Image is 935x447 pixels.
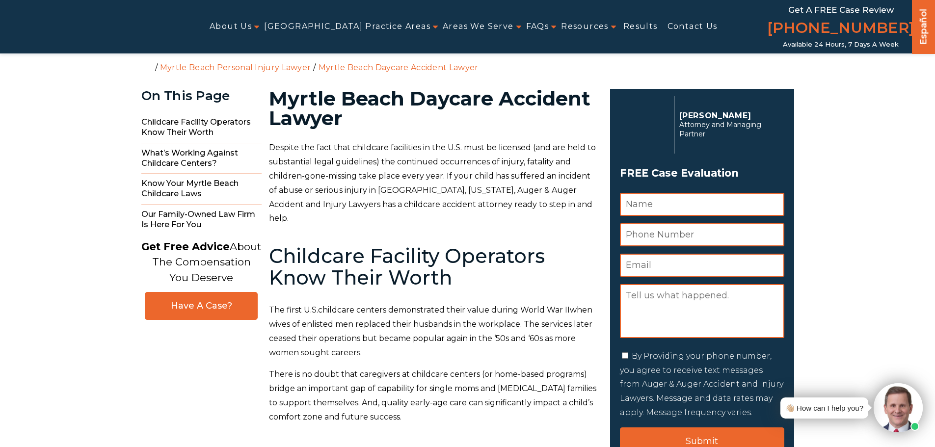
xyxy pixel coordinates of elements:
img: Intaker widget Avatar [874,383,923,432]
img: Herbert Auger [620,100,669,149]
p: [PERSON_NAME] [679,111,779,120]
span: FREE Case Evaluation [620,164,784,183]
a: Home [144,62,153,71]
span: Get a FREE Case Review [788,5,894,15]
input: Name [620,193,784,216]
a: Contact Us [668,16,718,38]
div: On This Page [141,89,262,103]
a: Results [623,16,658,38]
a: Myrtle Beach Personal Injury Lawyer [160,63,311,72]
a: Have A Case? [145,292,258,320]
strong: Get Free Advice [141,240,230,253]
span: when wives of enlisted men replaced their husbands in the workplace. The services later ceased th... [269,305,592,357]
p: childcare centers demonstrated their value during World War II [269,303,598,360]
span: Know Your Myrtle Beach Childcare Laws [141,174,262,205]
a: [PHONE_NUMBER] [767,17,914,41]
a: FAQs [526,16,549,38]
input: Phone Number [620,223,784,246]
a: About Us [210,16,252,38]
span: What’s Working Against Childcare Centers? [141,143,262,174]
span: Have A Case? [155,300,247,312]
span: Despite the fact that childcare facilities in the U.S. must be licensed (and are held to substant... [269,143,596,223]
a: Areas We Serve [443,16,514,38]
div: 👋🏼 How can I help you? [785,401,863,415]
a: Resources [561,16,609,38]
span: Attorney and Managing Partner [679,120,779,139]
b: Childcare Facility Operators Know Their Worth [269,244,545,289]
label: By Providing your phone number, you agree to receive text messages from Auger & Auger Accident an... [620,351,783,417]
span: Childcare Facility Operators Know Their Worth [141,112,262,143]
li: Myrtle Beach Daycare Accident Lawyer [316,63,481,72]
span: Our Family-Owned Law Firm is Here for You [141,205,262,235]
span: There is no doubt that caregivers at childcare centers (or home-based programs) bridge an importa... [269,369,596,421]
h1: Myrtle Beach Daycare Accident Lawyer [269,89,598,128]
span: Available 24 Hours, 7 Days a Week [783,41,899,49]
a: [GEOGRAPHIC_DATA] Practice Areas [264,16,430,38]
img: Auger & Auger Accident and Injury Lawyers Logo [6,15,160,39]
input: Email [620,254,784,277]
span: The first U.S. [269,305,318,315]
p: About The Compensation You Deserve [141,239,261,286]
